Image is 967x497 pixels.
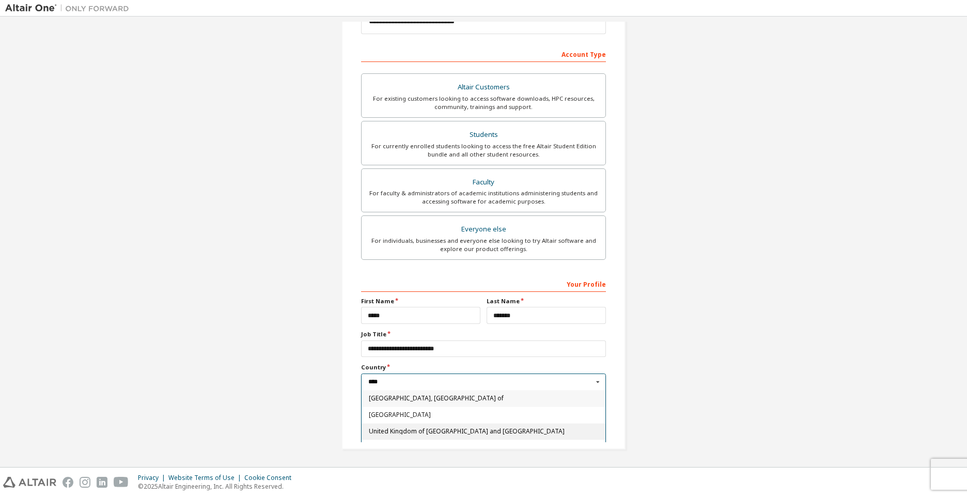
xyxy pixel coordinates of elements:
[97,477,107,488] img: linkedin.svg
[368,175,599,190] div: Faculty
[368,222,599,237] div: Everyone else
[244,474,298,482] div: Cookie Consent
[361,363,606,371] label: Country
[368,189,599,206] div: For faculty & administrators of academic institutions administering students and accessing softwa...
[368,237,599,253] div: For individuals, businesses and everyone else looking to try Altair software and explore our prod...
[80,477,90,488] img: instagram.svg
[138,482,298,491] p: © 2025 Altair Engineering, Inc. All Rights Reserved.
[368,95,599,111] div: For existing customers looking to access software downloads, HPC resources, community, trainings ...
[168,474,244,482] div: Website Terms of Use
[368,142,599,159] div: For currently enrolled students looking to access the free Altair Student Edition bundle and all ...
[63,477,73,488] img: facebook.svg
[487,297,606,305] label: Last Name
[114,477,129,488] img: youtube.svg
[361,330,606,338] label: Job Title
[368,80,599,95] div: Altair Customers
[3,477,56,488] img: altair_logo.svg
[361,45,606,62] div: Account Type
[361,275,606,292] div: Your Profile
[369,395,599,401] span: [GEOGRAPHIC_DATA], [GEOGRAPHIC_DATA] of
[361,297,480,305] label: First Name
[369,412,599,418] span: [GEOGRAPHIC_DATA]
[5,3,134,13] img: Altair One
[368,128,599,142] div: Students
[369,428,599,434] span: United Kingdom of [GEOGRAPHIC_DATA] and [GEOGRAPHIC_DATA]
[138,474,168,482] div: Privacy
